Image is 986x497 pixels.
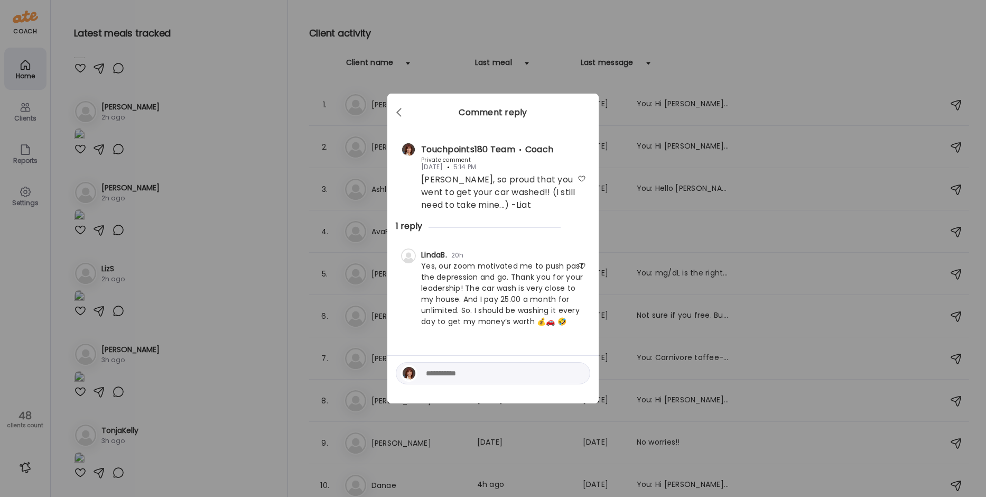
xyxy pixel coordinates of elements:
[402,366,416,381] img: avatars%2FVgMyOcVd4Yg9hlzjorsLrseI4Hn1
[387,106,599,119] div: Comment reply
[421,156,586,164] div: Private comment
[421,250,447,260] span: LindaB.
[421,173,575,211] span: [PERSON_NAME], so proud that you went to get your car washed!! (I still need to take mine...) -Liat
[396,220,590,233] div: 1 reply
[421,143,553,155] span: Touchpoints180 Team Coach
[401,142,416,157] img: avatars%2FVgMyOcVd4Yg9hlzjorsLrseI4Hn1
[447,251,464,260] span: 20h
[401,248,416,263] img: bg-avatar-default.svg
[421,161,586,173] span: [DATE] 5:14 PM
[400,261,586,327] div: Yes, our zoom motivated me to push past the depression and go. Thank you for your leadership! The...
